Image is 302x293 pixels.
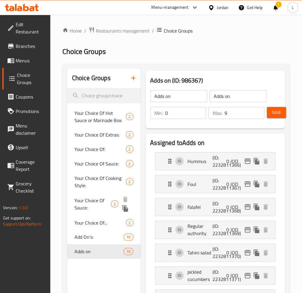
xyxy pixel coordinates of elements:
[2,53,50,68] a: Menus
[124,235,133,240] span: 10
[3,204,18,212] span: Version:
[67,106,141,128] div: Your Choice Of Hot Sauce or Marinade Box:2
[188,158,213,165] p: Hummus
[2,140,50,155] a: Upsell
[67,171,141,193] div: Your Choice Of Cooking Style:2
[2,39,50,53] a: Branches
[84,27,86,34] li: /
[156,153,275,170] div: Expand
[243,180,252,189] button: edit
[74,131,126,138] span: Your Choice Of Extras:
[150,196,280,219] li: Expand
[16,21,46,35] span: Edit Restaurant
[126,131,134,138] div: Choices
[252,248,261,257] button: duplicate
[272,109,282,116] span: Save
[126,219,134,226] div: Choices
[67,216,141,230] div: Your Choice Of:..2
[67,128,141,142] div: Your Choice Of Extras:2
[74,160,126,167] span: Your Choice Of Sauce:
[2,104,50,118] a: Promotions
[213,109,222,117] p: Max:
[74,109,126,124] span: Your Choice Of Hot Sauce or Marinade Box:
[126,146,133,152] span: 2
[252,225,261,235] button: duplicate
[126,161,133,167] span: 2
[111,200,118,208] div: Choices
[2,118,50,140] a: Menu disclaimer
[164,27,193,34] span: Choice Groups
[121,195,130,204] button: delete
[227,272,243,279] p: 0 JOD
[2,90,50,104] a: Coupons
[156,198,275,216] div: Expand
[121,204,130,213] button: duplicate
[150,264,280,287] li: Expand
[3,220,41,228] a: Support.OpsPlatform
[150,138,280,147] h2: Assigned to Adds on
[67,156,141,171] div: Your Choice Of Sauce:2
[243,157,252,166] button: edit
[17,71,46,86] span: Choice Groups
[124,249,133,255] span: 10
[227,249,243,257] p: 0 JOD
[188,203,213,211] p: Falafel
[62,27,290,35] nav: breadcrumb
[261,248,270,257] button: delete
[150,219,280,241] li: Expand
[126,160,134,167] div: Choices
[152,4,189,11] div: Menu-management
[67,193,141,216] div: Your Choice Of Sauce:2deleteduplicate
[217,4,229,11] div: Jordan
[16,93,46,100] span: Coupons
[267,107,286,118] button: Save
[126,179,133,185] span: 2
[124,234,133,241] div: Choices
[227,158,243,165] p: 0 JOD
[16,43,46,50] span: Branches
[243,271,252,280] button: edit
[16,144,46,151] span: Upsell
[252,180,261,189] button: duplicate
[16,108,46,115] span: Promotions
[252,271,261,280] button: duplicate
[155,109,163,117] p: Min:
[213,246,229,260] p: (ID: 2232811370)
[156,221,275,239] div: Expand
[227,181,243,188] p: 0 JOD
[126,220,133,226] span: 2
[150,241,280,264] li: Expand
[261,225,270,235] button: delete
[150,76,280,85] h3: Adds on (ID: 986367)
[89,27,149,35] a: Restaurants management
[227,203,243,211] p: 0 JOD
[188,249,213,257] p: Tahini salad
[188,223,213,237] p: Regular authority
[156,175,275,193] div: Expand
[126,178,134,185] div: Choices
[19,204,28,212] span: 1.0.0
[74,146,126,153] span: Your Choice Of:
[67,244,141,259] div: Adds on10
[188,269,213,283] p: pickled cucumbers
[67,142,141,156] div: Your Choice Of:2
[188,181,213,188] p: Foul
[16,180,46,194] span: Grocery Checklist
[2,17,50,39] a: Edit Restaurant
[126,146,134,153] div: Choices
[156,267,275,285] div: Expand
[227,226,243,234] p: 0 JOD
[111,201,118,207] span: 2
[3,214,31,222] span: Get support on:
[213,269,229,283] p: (ID: 2232811371)
[243,225,252,235] button: edit
[67,230,141,244] div: Add On's:10
[213,223,229,237] p: (ID: 2232811369)
[2,68,50,90] a: Choice Groups
[150,150,280,173] li: Expand
[74,219,126,226] span: Your Choice Of:..
[2,155,50,176] a: Coverage Report
[243,203,252,212] button: edit
[72,74,111,83] h2: Choice Groups
[2,176,50,198] a: Grocery Checklist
